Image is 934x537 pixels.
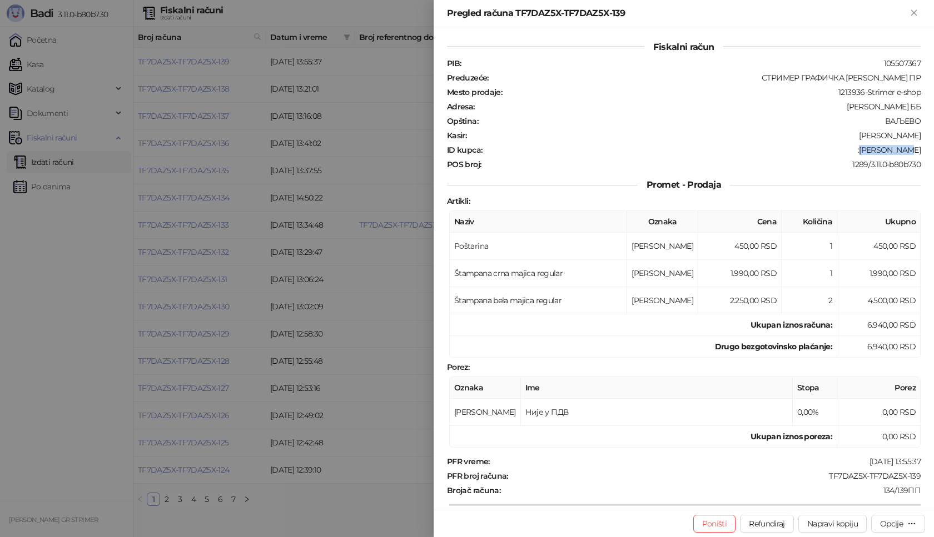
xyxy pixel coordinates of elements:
[740,515,794,533] button: Refundiraj
[837,211,921,233] th: Ukupno
[751,320,832,330] strong: Ukupan iznos računa :
[698,211,782,233] th: Cena
[627,287,698,314] td: [PERSON_NAME]
[782,260,837,287] td: 1
[501,485,922,495] div: 134/139ПП
[447,456,490,466] strong: PFR vreme :
[450,287,627,314] td: Štampana bela majica regular
[491,456,922,466] div: [DATE] 13:55:37
[644,42,723,52] span: Fiskalni račun
[751,431,832,441] strong: Ukupan iznos poreza:
[450,260,627,287] td: Štampana crna majica regular
[837,426,921,448] td: 0,00 RSD
[871,515,925,533] button: Opcije
[698,287,782,314] td: 2.250,00 RSD
[521,377,793,399] th: Ime
[447,7,907,20] div: Pregled računa TF7DAZ5X-TF7DAZ5X-139
[503,87,922,97] div: 1213936-Strimer e-shop
[462,58,922,68] div: 105507367
[479,116,922,126] div: ВАЉЕВО
[521,399,793,426] td: Није у ПДВ
[782,233,837,260] td: 1
[837,399,921,426] td: 0,00 RSD
[447,87,502,97] strong: Mesto prodaje :
[447,485,500,495] strong: Brojač računa :
[627,211,698,233] th: Oznaka
[837,336,921,358] td: 6.940,00 RSD
[698,260,782,287] td: 1.990,00 RSD
[693,515,736,533] button: Poništi
[793,399,837,426] td: 0,00%
[447,102,475,112] strong: Adresa :
[715,342,832,352] strong: Drugo bezgotovinsko plaćanje :
[447,73,489,83] strong: Preduzeće :
[698,233,782,260] td: 450,00 RSD
[447,116,478,126] strong: Opština :
[782,287,837,314] td: 2
[509,471,922,481] div: TF7DAZ5X-TF7DAZ5X-139
[627,260,698,287] td: [PERSON_NAME]
[880,519,903,529] div: Opcije
[490,73,922,83] div: СТРИМЕР ГРАФИЧКА [PERSON_NAME] ПР
[450,211,627,233] th: Naziv
[638,179,730,190] span: Promet - Prodaja
[476,102,922,112] div: [PERSON_NAME] ББ
[450,233,627,260] td: Poštarina
[837,260,921,287] td: 1.990,00 RSD
[447,471,508,481] strong: PFR broj računa :
[837,314,921,336] td: 6.940,00 RSD
[447,159,481,169] strong: POS broj :
[907,7,921,20] button: Zatvori
[447,362,469,372] strong: Porez :
[468,131,922,140] div: [PERSON_NAME]
[837,233,921,260] td: 450,00 RSD
[793,377,837,399] th: Stopa
[447,196,470,206] strong: Artikli :
[483,145,922,155] div: :[PERSON_NAME]
[782,211,837,233] th: Količina
[627,233,698,260] td: [PERSON_NAME]
[450,399,521,426] td: [PERSON_NAME]
[837,377,921,399] th: Porez
[447,131,466,140] strong: Kasir :
[798,515,867,533] button: Napravi kopiju
[807,519,858,529] span: Napravi kopiju
[482,159,922,169] div: 1289/3.11.0-b80b730
[447,145,482,155] strong: ID kupca :
[447,58,461,68] strong: PIB :
[450,377,521,399] th: Oznaka
[837,287,921,314] td: 4.500,00 RSD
